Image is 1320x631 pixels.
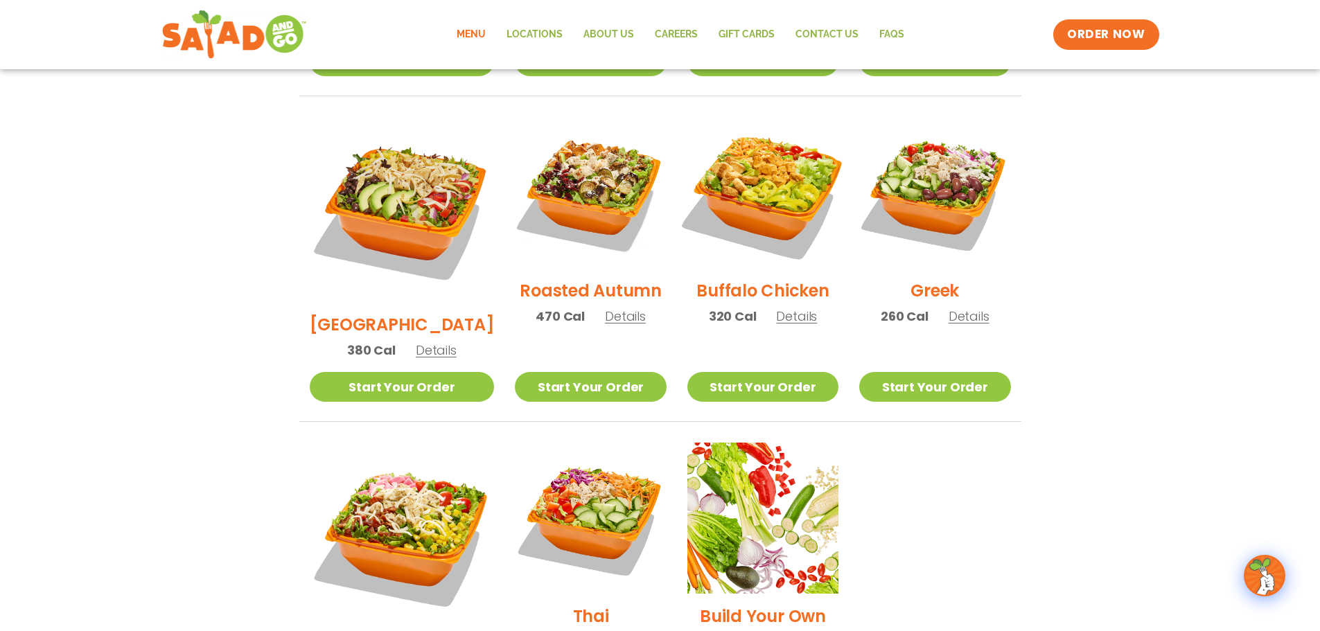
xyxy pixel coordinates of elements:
a: Locations [496,19,573,51]
span: ORDER NOW [1067,26,1145,43]
h2: [GEOGRAPHIC_DATA] [310,312,495,337]
a: Start Your Order [687,372,838,402]
span: Details [776,308,817,325]
span: Details [949,308,989,325]
span: 320 Cal [709,307,757,326]
img: Product photo for BBQ Ranch Salad [310,117,495,302]
span: 260 Cal [881,307,929,326]
span: Details [605,308,646,325]
a: Contact Us [785,19,869,51]
img: Product photo for Roasted Autumn Salad [515,117,666,268]
h2: Build Your Own [700,604,826,628]
a: ORDER NOW [1053,19,1159,50]
h2: Greek [910,278,959,303]
a: Start Your Order [859,372,1010,402]
span: 380 Cal [347,341,396,359]
img: wpChatIcon [1245,556,1284,595]
h2: Thai [573,604,609,628]
img: Product photo for Buffalo Chicken Salad [674,104,852,281]
a: About Us [573,19,644,51]
h2: Buffalo Chicken [696,278,829,303]
a: Careers [644,19,708,51]
a: Start Your Order [515,372,666,402]
a: GIFT CARDS [708,19,785,51]
img: Product photo for Jalapeño Ranch Salad [310,443,495,628]
a: FAQs [869,19,915,51]
img: Product photo for Build Your Own [687,443,838,594]
a: Menu [446,19,496,51]
img: Product photo for Greek Salad [859,117,1010,268]
img: new-SAG-logo-768×292 [161,7,308,62]
h2: Roasted Autumn [520,278,662,303]
span: 470 Cal [536,307,585,326]
a: Start Your Order [310,372,495,402]
img: Product photo for Thai Salad [515,443,666,594]
nav: Menu [446,19,915,51]
span: Details [416,341,457,359]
